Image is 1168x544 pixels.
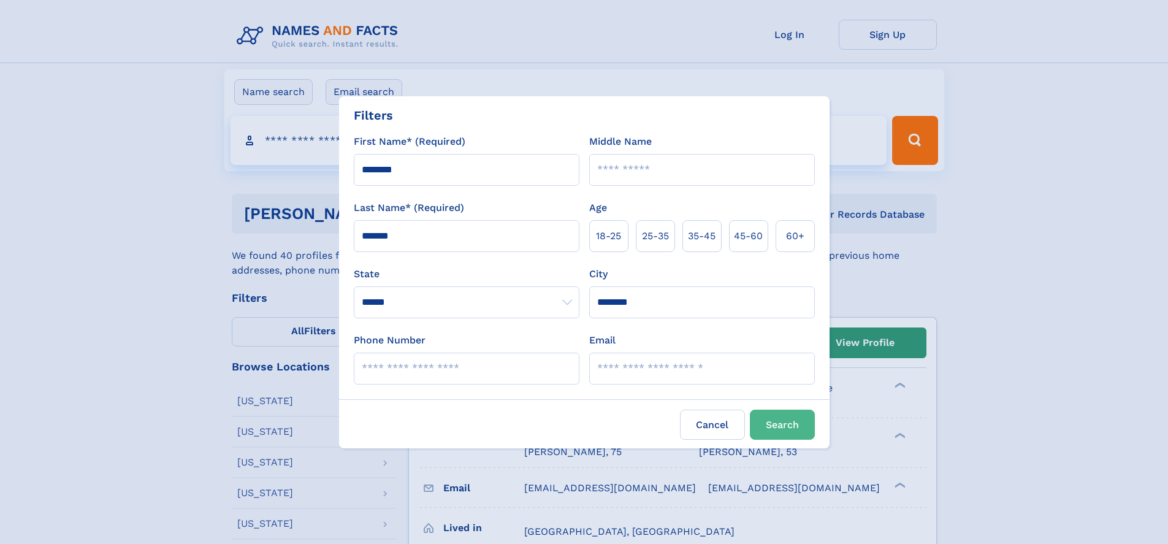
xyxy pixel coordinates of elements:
[680,410,745,440] label: Cancel
[354,333,426,348] label: Phone Number
[589,134,652,149] label: Middle Name
[354,267,579,282] label: State
[589,201,607,215] label: Age
[642,229,669,243] span: 25‑35
[750,410,815,440] button: Search
[734,229,763,243] span: 45‑60
[688,229,716,243] span: 35‑45
[354,201,464,215] label: Last Name* (Required)
[589,267,608,282] label: City
[354,106,393,125] div: Filters
[596,229,621,243] span: 18‑25
[589,333,616,348] label: Email
[354,134,465,149] label: First Name* (Required)
[786,229,804,243] span: 60+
